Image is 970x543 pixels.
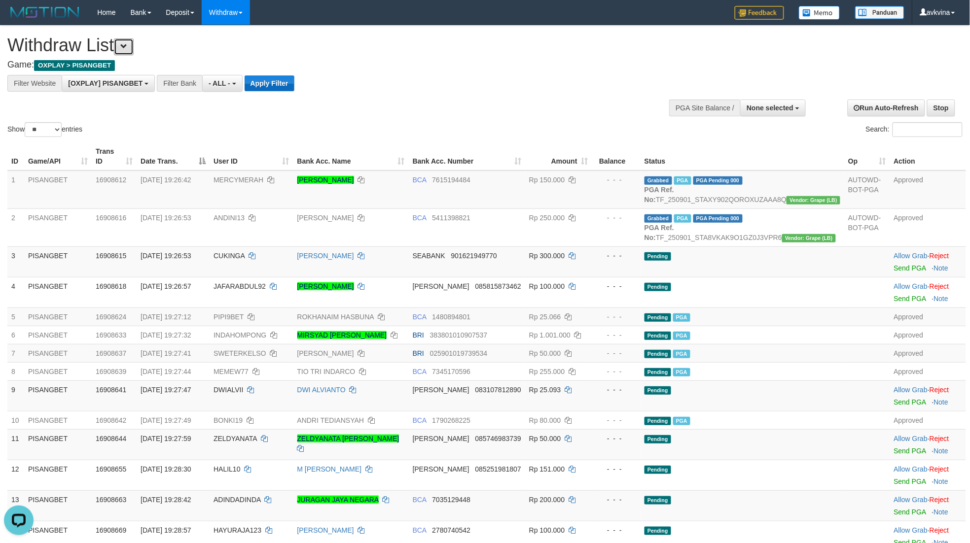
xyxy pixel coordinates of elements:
th: Game/API: activate to sort column ascending [24,142,92,170]
span: [DATE] 19:27:44 [141,368,191,375]
div: - - - [596,251,637,261]
span: JAFARABDUL92 [214,282,266,290]
span: None selected [747,104,793,112]
span: Vendor URL: https://dashboard.q2checkout.com/secure [782,234,836,242]
a: Send PGA [894,477,926,485]
span: · [894,496,930,504]
h4: Game: [7,60,637,70]
th: User ID: activate to sort column ascending [210,142,293,170]
span: [DATE] 19:28:30 [141,465,191,473]
span: BCA [413,313,427,321]
a: MIRSYAD [PERSON_NAME] [297,331,387,339]
a: ROKHANAIM HASBUNA [297,313,374,321]
span: [PERSON_NAME] [413,435,469,442]
span: Rp 100.000 [529,282,565,290]
span: Marked by avkyakub [674,214,691,223]
span: Marked by avkyakub [673,368,690,376]
td: 3 [7,246,24,277]
div: - - - [596,434,637,443]
span: Copy 7615194484 to clipboard [432,176,470,184]
span: [DATE] 19:28:42 [141,496,191,504]
span: Rp 80.000 [529,416,561,424]
a: Run Auto-Refresh [848,100,925,116]
a: DWI ALVIANTO [297,386,346,394]
span: 16908663 [96,496,126,504]
span: Pending [645,252,671,261]
span: [DATE] 19:26:53 [141,252,191,260]
b: PGA Ref. No: [645,186,674,204]
span: Rp 151.000 [529,465,565,473]
span: Rp 25.093 [529,386,561,394]
span: 16908644 [96,435,126,442]
input: Search: [893,122,963,137]
div: - - - [596,175,637,185]
th: Op: activate to sort column ascending [844,142,890,170]
span: Copy 5411398821 to clipboard [432,214,470,222]
td: · [890,277,966,307]
span: Copy 083107812890 to clipboard [475,386,521,394]
th: Status [641,142,844,170]
span: Grabbed [645,176,672,185]
a: TIO TRI INDARCO [297,368,356,375]
span: HAYURAJA123 [214,526,261,534]
h1: Withdraw List [7,35,637,55]
span: [DATE] 19:28:57 [141,526,191,534]
td: 5 [7,307,24,326]
td: · [890,246,966,277]
span: Marked by avkyakub [673,417,690,425]
a: Note [934,264,949,272]
span: · [894,252,930,260]
div: - - - [596,495,637,505]
td: · [890,429,966,460]
span: PGA [673,332,690,340]
button: None selected [740,100,806,116]
span: Copy 1790268225 to clipboard [432,416,470,424]
td: PISANGBET [24,307,92,326]
a: Reject [930,386,949,394]
td: PISANGBET [24,380,92,411]
span: CUKINGA [214,252,245,260]
td: TF_250901_STAXY902QOROXUZAAA8Q [641,170,844,209]
a: Note [934,508,949,516]
a: [PERSON_NAME] [297,214,354,222]
label: Show entries [7,122,82,137]
label: Search: [866,122,963,137]
span: [DATE] 19:26:57 [141,282,191,290]
div: - - - [596,525,637,535]
span: 16908637 [96,349,126,357]
span: Pending [645,496,671,505]
span: Copy 2780740542 to clipboard [432,526,470,534]
span: BCA [413,496,427,504]
a: Reject [930,496,949,504]
a: Note [934,447,949,455]
span: Rp 50.000 [529,349,561,357]
td: Approved [890,307,966,326]
span: Copy 1480894801 to clipboard [432,313,470,321]
span: 16908618 [96,282,126,290]
span: · [894,435,930,442]
span: Copy 7345170596 to clipboard [432,368,470,375]
td: Approved [890,170,966,209]
span: Copy 383801010907537 to clipboard [430,331,488,339]
span: [DATE] 19:27:47 [141,386,191,394]
button: [OXPLAY] PISANGBET [62,75,155,92]
span: BRI [413,349,424,357]
a: Note [934,477,949,485]
span: 16908615 [96,252,126,260]
span: ZELDYANATA [214,435,257,442]
span: MEMEW77 [214,368,249,375]
span: Rp 50.000 [529,435,561,442]
td: Approved [890,344,966,362]
span: Rp 255.000 [529,368,565,375]
span: BCA [413,416,427,424]
th: Amount: activate to sort column ascending [525,142,592,170]
button: Open LiveChat chat widget [4,4,34,34]
span: Rp 300.000 [529,252,565,260]
a: Send PGA [894,295,926,303]
td: PISANGBET [24,460,92,490]
div: - - - [596,464,637,474]
a: JURAGAN JAYA NEGARA [297,496,379,504]
span: Pending [645,466,671,474]
span: Pending [645,435,671,443]
td: · [890,380,966,411]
